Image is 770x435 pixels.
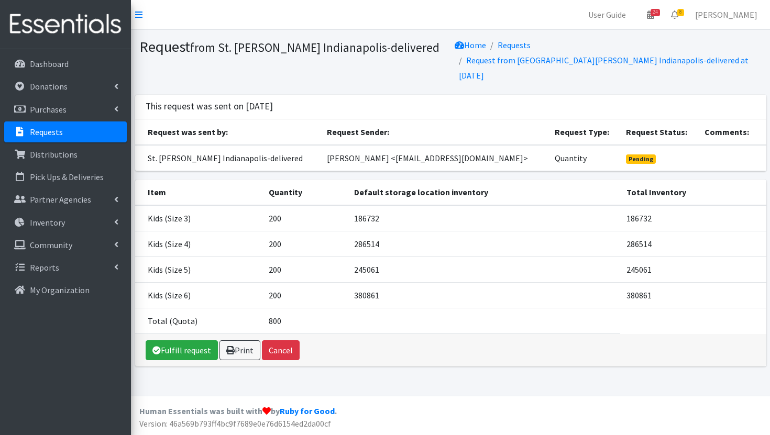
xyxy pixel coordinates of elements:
[4,121,127,142] a: Requests
[548,145,620,171] td: Quantity
[262,205,348,231] td: 200
[262,256,348,282] td: 200
[620,256,766,282] td: 245061
[348,180,620,205] th: Default storage location inventory
[30,285,90,295] p: My Organization
[139,418,331,429] span: Version: 46a569b793ff4bc9f7689e0e76d6154ed2da00cf
[4,7,127,42] img: HumanEssentials
[620,180,766,205] th: Total Inventory
[620,231,766,256] td: 286514
[139,406,337,416] strong: Human Essentials was built with by .
[262,282,348,308] td: 200
[30,127,63,137] p: Requests
[135,282,262,308] td: Kids (Size 6)
[4,189,127,210] a: Partner Agencies
[4,280,127,300] a: My Organization
[321,119,548,145] th: Request Sender:
[4,53,127,74] a: Dashboard
[190,40,439,55] small: from St. [PERSON_NAME] Indianapolis-delivered
[548,119,620,145] th: Request Type:
[580,4,634,25] a: User Guide
[135,205,262,231] td: Kids (Size 3)
[146,340,218,360] a: Fulfill request
[4,99,127,120] a: Purchases
[459,55,749,81] a: Request from [GEOGRAPHIC_DATA][PERSON_NAME] Indianapolis-delivered at [DATE]
[620,119,698,145] th: Request Status:
[348,231,620,256] td: 286514
[30,217,65,228] p: Inventory
[626,154,656,164] span: Pending
[30,172,104,182] p: Pick Ups & Deliveries
[30,149,78,160] p: Distributions
[687,4,766,25] a: [PERSON_NAME]
[262,340,300,360] button: Cancel
[639,4,663,25] a: 24
[651,9,660,16] span: 24
[4,144,127,165] a: Distributions
[620,282,766,308] td: 380861
[30,194,91,205] p: Partner Agencies
[348,256,620,282] td: 245061
[135,119,321,145] th: Request was sent by:
[4,166,127,187] a: Pick Ups & Deliveries
[280,406,335,416] a: Ruby for Good
[698,119,766,145] th: Comments:
[135,256,262,282] td: Kids (Size 5)
[30,104,67,115] p: Purchases
[30,81,68,92] p: Donations
[135,231,262,256] td: Kids (Size 4)
[4,212,127,233] a: Inventory
[262,308,348,333] td: 800
[4,235,127,255] a: Community
[455,40,486,50] a: Home
[262,231,348,256] td: 200
[262,180,348,205] th: Quantity
[30,262,59,273] p: Reports
[30,59,69,69] p: Dashboard
[139,38,447,56] h1: Request
[348,205,620,231] td: 186732
[348,282,620,308] td: 380861
[146,101,273,112] h3: This request was sent on [DATE]
[663,4,687,25] a: 8
[321,145,548,171] td: [PERSON_NAME] <[EMAIL_ADDRESS][DOMAIN_NAME]>
[135,145,321,171] td: St. [PERSON_NAME] Indianapolis-delivered
[30,240,72,250] p: Community
[219,340,260,360] a: Print
[135,180,262,205] th: Item
[4,76,127,97] a: Donations
[677,9,684,16] span: 8
[498,40,531,50] a: Requests
[135,308,262,333] td: Total (Quota)
[4,257,127,278] a: Reports
[620,205,766,231] td: 186732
